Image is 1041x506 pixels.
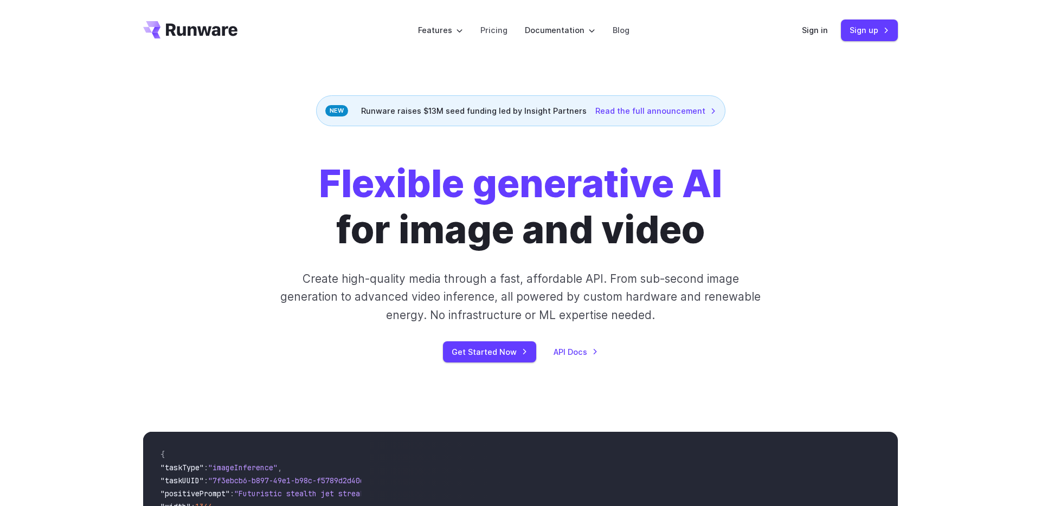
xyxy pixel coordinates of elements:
[319,161,722,252] h1: for image and video
[234,489,629,498] span: "Futuristic stealth jet streaking through a neon-lit cityscape with glowing purple exhaust"
[525,24,595,36] label: Documentation
[208,476,373,485] span: "7f3ebcb6-b897-49e1-b98c-f5789d2d40d7"
[480,24,507,36] a: Pricing
[230,489,234,498] span: :
[613,24,629,36] a: Blog
[802,24,828,36] a: Sign in
[204,476,208,485] span: :
[204,463,208,472] span: :
[160,450,165,459] span: {
[160,463,204,472] span: "taskType"
[278,463,282,472] span: ,
[279,270,762,324] p: Create high-quality media through a fast, affordable API. From sub-second image generation to adv...
[554,346,598,358] a: API Docs
[143,21,237,38] a: Go to /
[160,489,230,498] span: "positivePrompt"
[208,463,278,472] span: "imageInference"
[418,24,463,36] label: Features
[319,160,722,206] strong: Flexible generative AI
[595,105,716,117] a: Read the full announcement
[316,95,725,126] div: Runware raises $13M seed funding led by Insight Partners
[160,476,204,485] span: "taskUUID"
[443,341,536,362] a: Get Started Now
[841,20,898,41] a: Sign up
